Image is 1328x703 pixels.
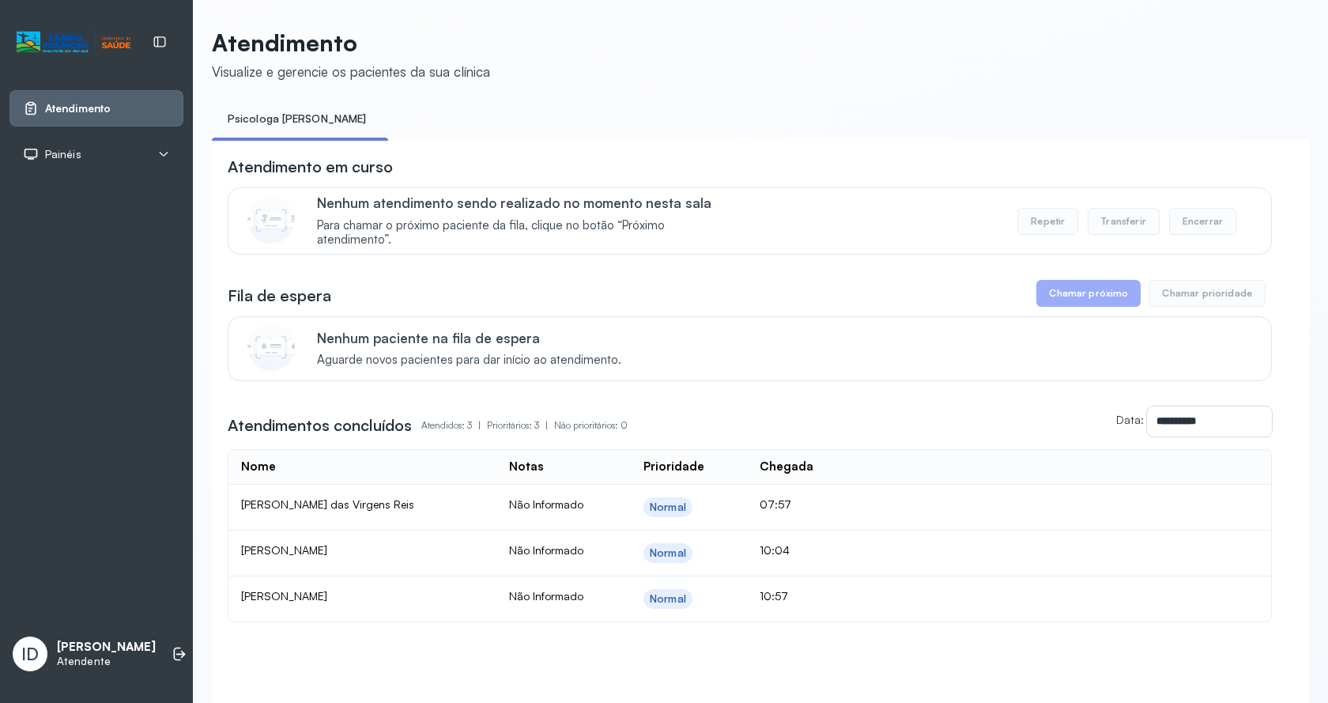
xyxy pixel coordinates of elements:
span: Não Informado [509,543,583,557]
p: [PERSON_NAME] [57,640,156,655]
span: 10:57 [760,589,788,603]
a: Atendimento [23,100,170,116]
p: Nenhum atendimento sendo realizado no momento nesta sala [317,195,735,211]
div: Visualize e gerencie os pacientes da sua clínica [212,63,490,80]
span: Painéis [45,148,81,161]
h3: Fila de espera [228,285,331,307]
button: Repetir [1017,208,1078,235]
button: Transferir [1088,208,1160,235]
p: Nenhum paciente na fila de espera [317,330,621,346]
span: 07:57 [760,497,791,511]
span: Atendimento [45,102,111,115]
span: [PERSON_NAME] das Virgens Reis [241,497,414,511]
span: Não Informado [509,589,583,603]
span: | [478,419,481,431]
span: Aguarde novos pacientes para dar início ao atendimento. [317,353,621,368]
div: Prioridade [643,459,704,474]
img: Imagem de CalloutCard [247,196,295,244]
button: Encerrar [1169,208,1236,235]
div: Chegada [760,459,813,474]
button: Chamar prioridade [1149,280,1266,307]
p: Atendente [57,655,156,668]
img: Logotipo do estabelecimento [17,29,130,55]
h3: Atendimento em curso [228,156,393,178]
a: Psicologa [PERSON_NAME] [212,106,382,132]
span: [PERSON_NAME] [241,543,327,557]
p: Atendimento [212,28,490,57]
span: | [545,419,548,431]
img: Imagem de CalloutCard [247,323,295,371]
div: Normal [650,592,686,606]
span: Para chamar o próximo paciente da fila, clique no botão “Próximo atendimento”. [317,218,735,248]
p: Não prioritários: 0 [554,414,628,437]
p: Atendidos: 3 [421,414,487,437]
span: Não Informado [509,497,583,511]
p: Prioritários: 3 [487,414,554,437]
button: Chamar próximo [1036,280,1141,307]
div: Normal [650,501,686,514]
label: Data: [1116,413,1144,426]
div: Nome [241,459,276,474]
span: [PERSON_NAME] [241,589,327,603]
h3: Atendimentos concluídos [228,414,412,437]
div: Notas [509,459,543,474]
span: 10:04 [760,543,790,557]
div: Normal [650,546,686,560]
